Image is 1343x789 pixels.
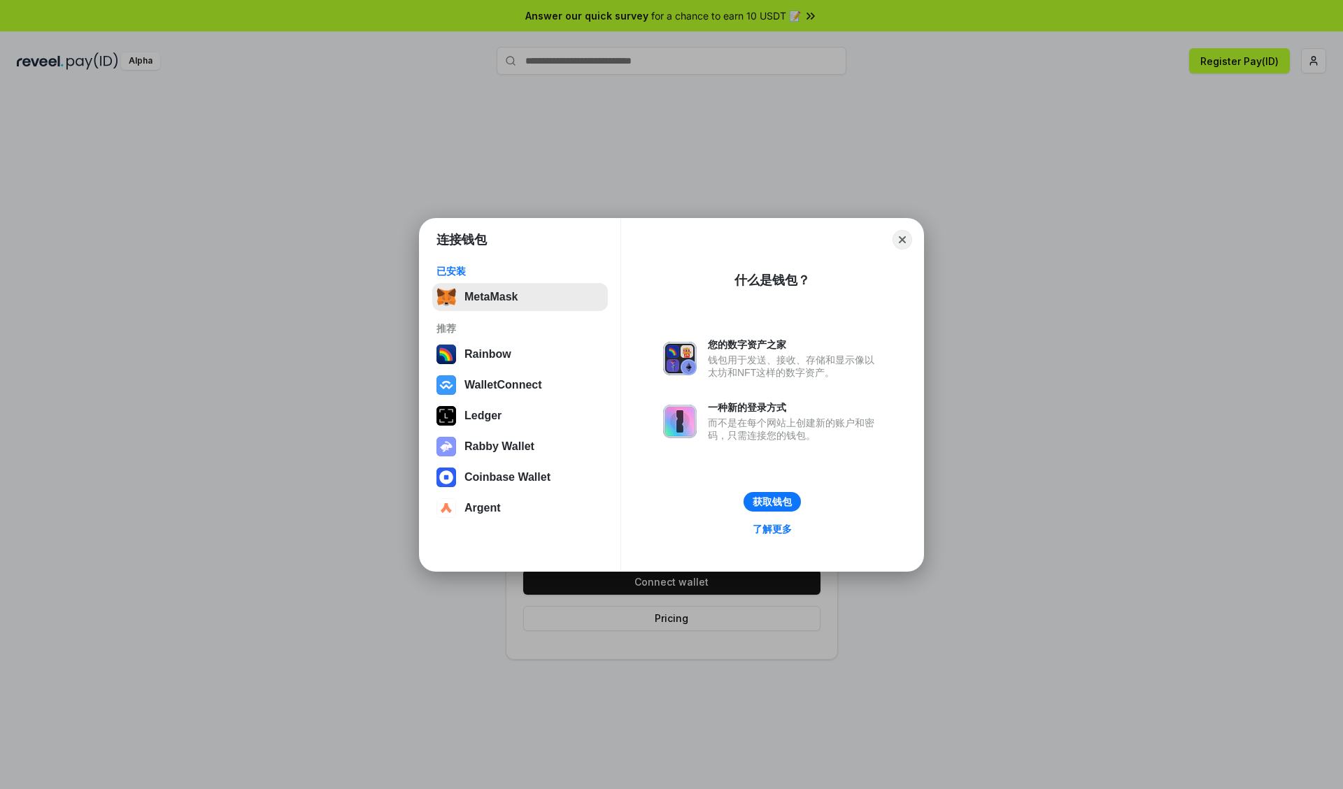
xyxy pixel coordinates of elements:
[708,338,881,351] div: 您的数字资产之家
[708,417,881,442] div: 而不是在每个网站上创建新的账户和密码，只需连接您的钱包。
[432,340,608,368] button: Rainbow
[436,468,456,487] img: svg+xml,%3Csvg%20width%3D%2228%22%20height%3D%2228%22%20viewBox%3D%220%200%2028%2028%22%20fill%3D...
[744,520,800,538] a: 了解更多
[734,272,810,289] div: 什么是钱包？
[436,287,456,307] img: svg+xml,%3Csvg%20fill%3D%22none%22%20height%3D%2233%22%20viewBox%3D%220%200%2035%2033%22%20width%...
[753,523,792,535] div: 了解更多
[432,402,608,430] button: Ledger
[436,437,456,456] img: svg+xml,%3Csvg%20xmlns%3D%22http%3A%2F%2Fwww.w3.org%2F2000%2Fsvg%22%20fill%3D%22none%22%20viewBox...
[436,231,487,248] h1: 连接钱包
[432,494,608,522] button: Argent
[464,291,518,303] div: MetaMask
[464,348,511,361] div: Rainbow
[436,406,456,426] img: svg+xml,%3Csvg%20xmlns%3D%22http%3A%2F%2Fwww.w3.org%2F2000%2Fsvg%22%20width%3D%2228%22%20height%3...
[464,471,550,484] div: Coinbase Wallet
[464,379,542,391] div: WalletConnect
[432,283,608,311] button: MetaMask
[663,342,697,375] img: svg+xml,%3Csvg%20xmlns%3D%22http%3A%2F%2Fwww.w3.org%2F2000%2Fsvg%22%20fill%3D%22none%22%20viewBox...
[464,440,534,453] div: Rabby Wallet
[432,463,608,491] button: Coinbase Wallet
[744,492,801,512] button: 获取钱包
[753,495,792,508] div: 获取钱包
[708,354,881,379] div: 钱包用于发送、接收、存储和显示像以太坊和NFT这样的数字资产。
[436,265,604,277] div: 已安装
[436,322,604,335] div: 推荐
[436,345,456,364] img: svg+xml,%3Csvg%20width%3D%22120%22%20height%3D%22120%22%20viewBox%3D%220%200%20120%20120%22%20fil...
[708,401,881,414] div: 一种新的登录方式
[432,433,608,461] button: Rabby Wallet
[436,498,456,518] img: svg+xml,%3Csvg%20width%3D%2228%22%20height%3D%2228%22%20viewBox%3D%220%200%2028%2028%22%20fill%3D...
[464,410,502,422] div: Ledger
[432,371,608,399] button: WalletConnect
[893,230,912,249] button: Close
[464,502,501,514] div: Argent
[436,375,456,395] img: svg+xml,%3Csvg%20width%3D%2228%22%20height%3D%2228%22%20viewBox%3D%220%200%2028%2028%22%20fill%3D...
[663,405,697,438] img: svg+xml,%3Csvg%20xmlns%3D%22http%3A%2F%2Fwww.w3.org%2F2000%2Fsvg%22%20fill%3D%22none%22%20viewBox...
